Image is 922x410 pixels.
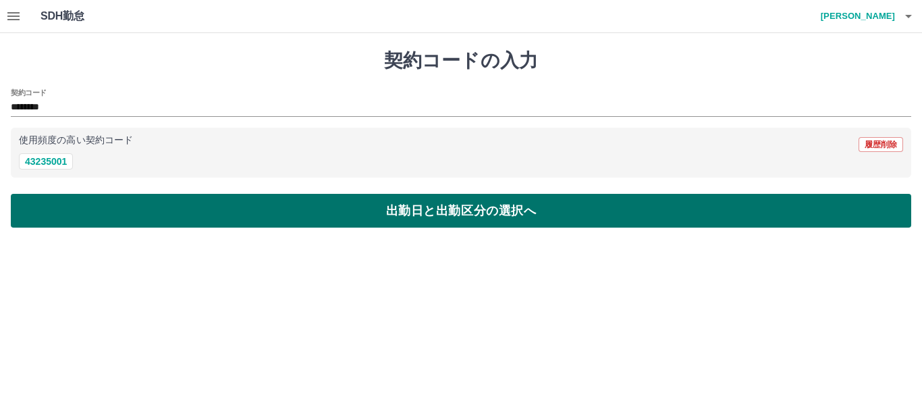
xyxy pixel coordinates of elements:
button: 43235001 [19,153,73,170]
h1: 契約コードの入力 [11,49,911,72]
button: 出勤日と出勤区分の選択へ [11,194,911,228]
p: 使用頻度の高い契約コード [19,136,133,145]
h2: 契約コード [11,87,47,98]
button: 履歴削除 [859,137,903,152]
